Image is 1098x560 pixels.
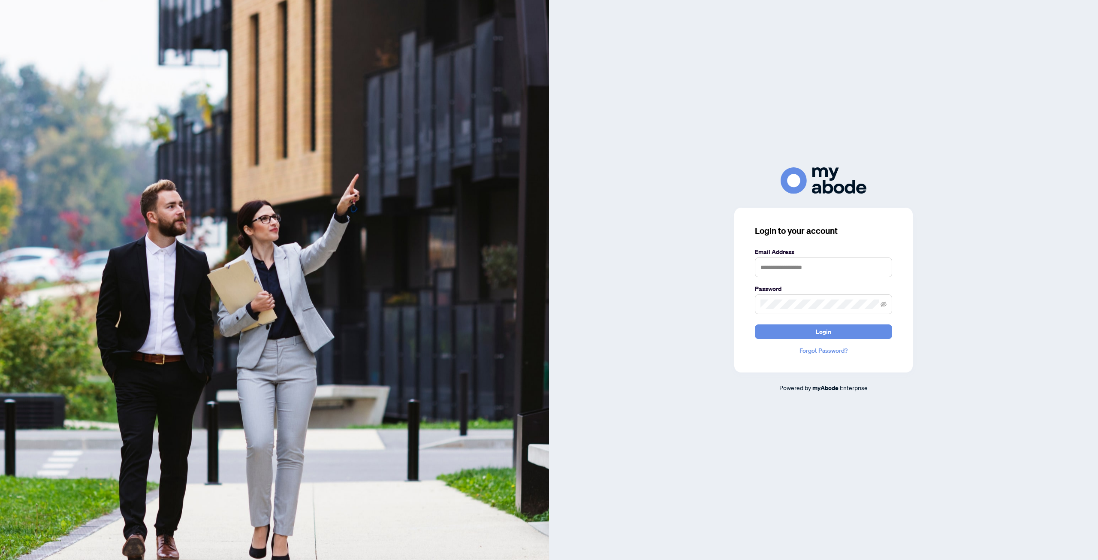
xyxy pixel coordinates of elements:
button: Login [755,324,892,339]
label: Email Address [755,247,892,257]
a: Forgot Password? [755,346,892,355]
span: Login [816,325,831,339]
h3: Login to your account [755,225,892,237]
span: eye-invisible [881,301,887,307]
span: Powered by [779,384,811,391]
label: Password [755,284,892,294]
img: ma-logo [781,167,866,194]
a: myAbode [812,383,839,393]
span: Enterprise [840,384,868,391]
